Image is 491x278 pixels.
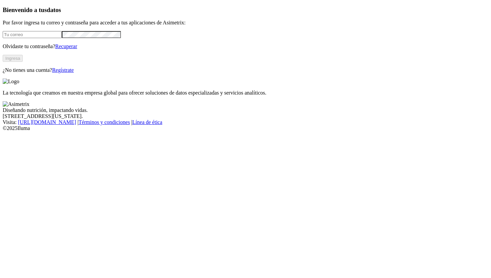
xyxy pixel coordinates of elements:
a: Línea de ética [132,119,162,125]
img: Logo [3,79,19,85]
a: Términos y condiciones [78,119,130,125]
p: ¿No tienes una cuenta? [3,67,488,73]
span: datos [47,6,61,13]
div: Diseñando nutrición, impactando vidas. [3,107,488,113]
p: La tecnología que creamos en nuestra empresa global para ofrecer soluciones de datos especializad... [3,90,488,96]
a: Recuperar [55,43,77,49]
input: Tu correo [3,31,62,38]
p: Por favor ingresa tu correo y contraseña para acceder a tus aplicaciones de Asimetrix: [3,20,488,26]
a: Regístrate [52,67,74,73]
div: © 2025 Iluma [3,125,488,131]
a: [URL][DOMAIN_NAME] [18,119,76,125]
div: Visita : | | [3,119,488,125]
img: Asimetrix [3,101,29,107]
h3: Bienvenido a tus [3,6,488,14]
p: Olvidaste tu contraseña? [3,43,488,49]
div: [STREET_ADDRESS][US_STATE]. [3,113,488,119]
button: Ingresa [3,55,23,62]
